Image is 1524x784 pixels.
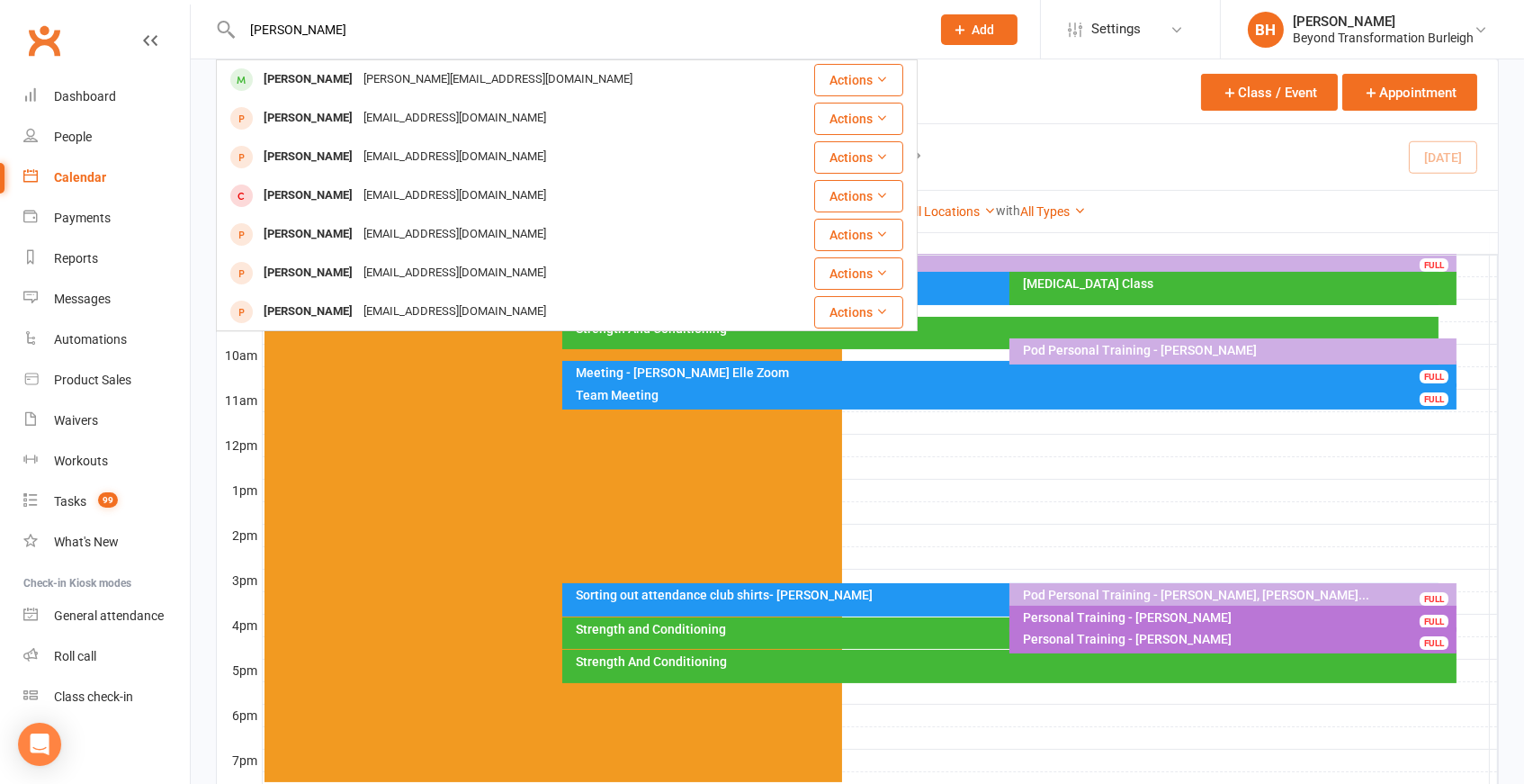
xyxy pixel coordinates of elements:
[941,14,1017,45] button: Add
[23,596,190,636] a: General attendance kiosk mode
[1420,615,1448,628] div: FULL
[358,260,551,286] div: [EMAIL_ADDRESS][DOMAIN_NAME]
[98,492,118,508] span: 99
[217,389,262,411] th: 11am
[54,170,106,185] div: Calendar
[23,239,190,279] a: Reports
[217,344,262,366] th: 10am
[1420,370,1448,383] div: FULL
[258,67,358,93] div: [PERSON_NAME]
[1293,30,1474,46] div: Beyond Transformation Burleigh
[1293,14,1474,30] div: [PERSON_NAME]
[814,141,903,174] button: Actions
[258,260,358,286] div: [PERSON_NAME]
[1248,12,1284,48] div: BH
[358,299,551,325] div: [EMAIL_ADDRESS][DOMAIN_NAME]
[258,299,358,325] div: [PERSON_NAME]
[908,204,996,219] a: All Locations
[1420,592,1448,606] div: FULL
[358,67,638,93] div: [PERSON_NAME][EMAIL_ADDRESS][DOMAIN_NAME]
[18,723,61,766] div: Open Intercom Messenger
[23,401,190,441] a: Waivers
[575,366,1453,379] div: Meeting - [PERSON_NAME] Elle Zoom
[1022,611,1453,624] div: Personal Training - [PERSON_NAME]
[575,322,1435,335] div: Strength And Conditioning
[258,183,358,209] div: [PERSON_NAME]
[1091,9,1141,50] span: Settings
[1342,74,1477,111] button: Appointment
[23,77,190,117] a: Dashboard
[217,524,262,546] th: 2pm
[1020,204,1086,219] a: All Types
[358,183,551,209] div: [EMAIL_ADDRESS][DOMAIN_NAME]
[358,105,551,131] div: [EMAIL_ADDRESS][DOMAIN_NAME]
[996,203,1020,218] strong: with
[814,103,903,135] button: Actions
[575,255,1453,267] div: Pod Personal Training - [PERSON_NAME]
[54,689,133,704] div: Class check-in
[217,434,262,456] th: 12pm
[258,105,358,131] div: [PERSON_NAME]
[1022,277,1453,290] div: [MEDICAL_DATA] Class
[54,494,86,509] div: Tasks
[575,589,1435,601] div: Sorting out attendance club shirts- [PERSON_NAME]
[54,535,119,549] div: What's New
[217,569,262,591] th: 3pm
[217,659,262,681] th: 5pm
[237,17,918,42] input: Search...
[814,219,903,251] button: Actions
[54,413,98,428] div: Waivers
[23,320,190,360] a: Automations
[23,677,190,717] a: Class kiosk mode
[23,522,190,563] a: What's New
[54,649,96,663] div: Roll call
[1022,589,1453,601] div: Pod Personal Training - [PERSON_NAME], [PERSON_NAME]...
[54,332,127,347] div: Automations
[217,614,262,636] th: 4pm
[54,89,116,104] div: Dashboard
[23,279,190,320] a: Messages
[54,130,92,144] div: People
[54,251,98,266] div: Reports
[1022,633,1453,645] div: Personal Training - [PERSON_NAME]
[54,373,131,387] div: Product Sales
[575,277,1435,290] div: Meeting - [PERSON_NAME]
[22,18,67,63] a: Clubworx
[54,211,111,225] div: Payments
[217,704,262,726] th: 6pm
[23,360,190,401] a: Product Sales
[217,479,262,501] th: 1pm
[54,454,108,468] div: Workouts
[575,655,1453,668] div: Strength And Conditioning
[23,117,190,158] a: People
[358,221,551,248] div: [EMAIL_ADDRESS][DOMAIN_NAME]
[23,158,190,198] a: Calendar
[54,608,164,623] div: General attendance
[23,636,190,677] a: Roll call
[23,198,190,239] a: Payments
[814,257,903,290] button: Actions
[814,64,903,96] button: Actions
[1420,392,1448,406] div: FULL
[814,296,903,329] button: Actions
[1022,344,1453,356] div: Pod Personal Training - [PERSON_NAME]
[23,482,190,522] a: Tasks 99
[258,221,358,248] div: [PERSON_NAME]
[814,180,903,212] button: Actions
[258,144,358,170] div: [PERSON_NAME]
[1420,258,1448,272] div: FULL
[973,23,995,37] span: Add
[23,441,190,482] a: Workouts
[575,389,1453,401] div: Team Meeting
[217,749,262,771] th: 7pm
[54,292,111,306] div: Messages
[358,144,551,170] div: [EMAIL_ADDRESS][DOMAIN_NAME]
[1420,636,1448,650] div: FULL
[575,623,1435,635] div: Strength and Conditioning
[1201,74,1338,111] button: Class / Event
